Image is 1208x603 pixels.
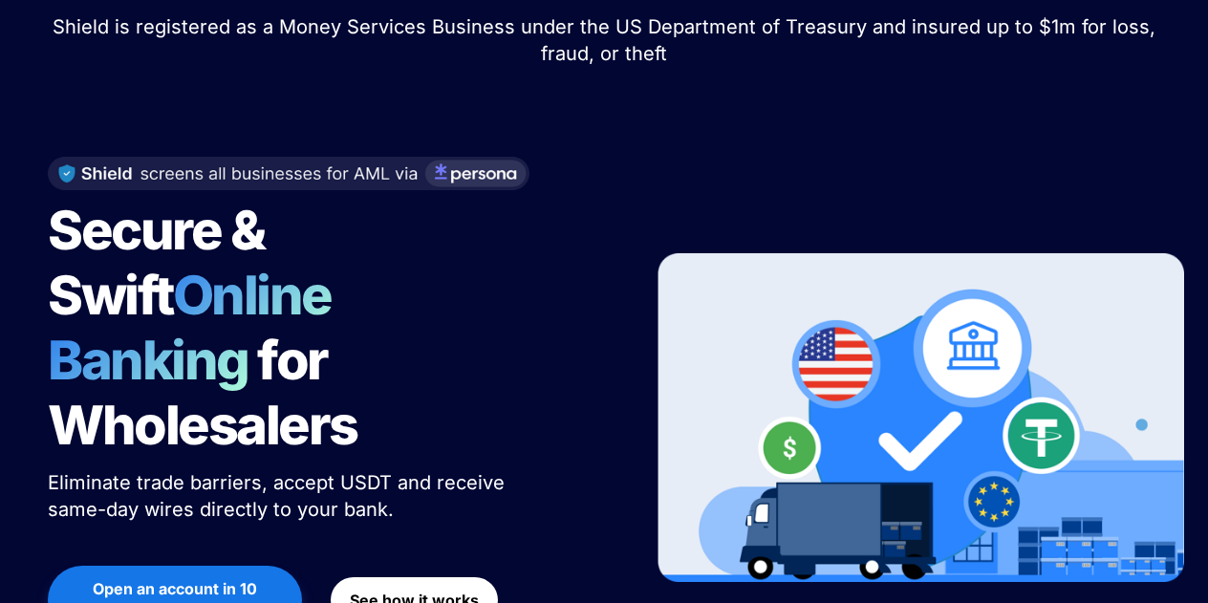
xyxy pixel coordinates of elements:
[48,263,351,393] span: Online Banking
[48,328,357,458] span: for Wholesalers
[48,471,510,521] span: Eliminate trade barriers, accept USDT and receive same-day wires directly to your bank.
[53,15,1161,65] span: Shield is registered as a Money Services Business under the US Department of Treasury and insured...
[48,198,273,328] span: Secure & Swift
